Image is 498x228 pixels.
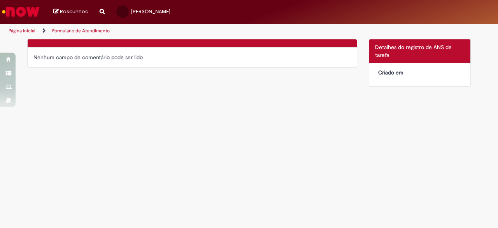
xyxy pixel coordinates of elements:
div: Nenhum campo de comentário pode ser lido [33,53,351,61]
dt: Criado em [372,69,420,76]
ul: Trilhas de página [6,24,326,38]
a: Rascunhos [53,8,88,16]
a: Página inicial [9,28,35,34]
img: ServiceNow [1,4,41,19]
span: Detalhes do registro de ANS de tarefa [375,44,452,58]
span: Rascunhos [60,8,88,15]
span: [PERSON_NAME] [131,8,170,15]
a: Formulário de Atendimento [52,28,110,34]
